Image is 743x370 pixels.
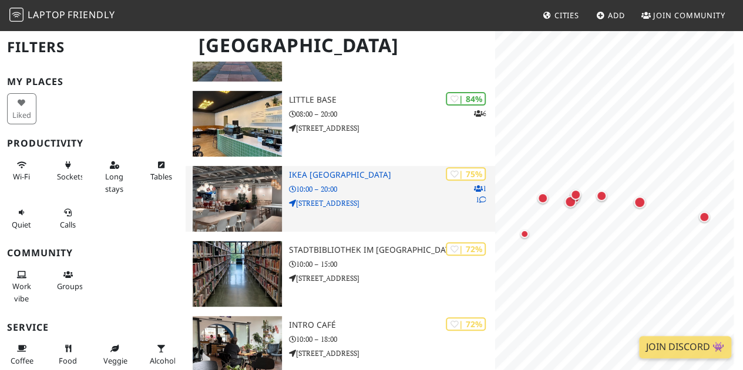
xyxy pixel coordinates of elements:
[13,171,30,182] span: Stable Wi-Fi
[608,10,625,21] span: Add
[289,259,495,270] p: 10:00 – 15:00
[189,29,493,62] h1: [GEOGRAPHIC_DATA]
[53,339,83,370] button: Food
[289,170,495,180] h3: IKEA [GEOGRAPHIC_DATA]
[637,5,730,26] a: Join Community
[53,203,83,234] button: Calls
[150,355,176,366] span: Alcohol
[7,322,179,333] h3: Service
[105,171,123,194] span: Long stays
[531,186,554,210] div: Map marker
[513,222,536,246] div: Map marker
[628,191,651,214] div: Map marker
[7,155,36,186] button: Wi-Fi
[289,273,495,284] p: [STREET_ADDRESS]
[103,355,127,366] span: Veggie
[289,320,495,330] h3: intro CAFÉ
[100,155,129,198] button: Long stays
[7,76,179,87] h3: My Places
[289,95,495,105] h3: Little Base
[538,5,584,26] a: Cities
[146,339,176,370] button: Alcohol
[7,247,179,259] h3: Community
[564,183,587,206] div: Map marker
[186,241,495,307] a: Stadtbibliothek im Neuen Ständehaus | 72% Stadtbibliothek im [GEOGRAPHIC_DATA] 10:00 – 15:00 [STR...
[59,355,77,366] span: Food
[68,8,115,21] span: Friendly
[446,317,486,331] div: | 72%
[7,339,36,370] button: Coffee
[289,123,495,134] p: [STREET_ADDRESS]
[289,184,495,195] p: 10:00 – 20:00
[590,184,613,208] div: Map marker
[193,91,282,157] img: Little Base
[7,138,179,149] h3: Productivity
[57,171,84,182] span: Power sockets
[60,219,76,230] span: Video/audio calls
[11,355,33,366] span: Coffee
[559,190,582,213] div: Map marker
[53,265,83,296] button: Groups
[186,166,495,232] a: IKEA Karlsruhe | 75% 11 IKEA [GEOGRAPHIC_DATA] 10:00 – 20:00 [STREET_ADDRESS]
[7,203,36,234] button: Quiet
[100,339,129,370] button: Veggie
[53,155,83,186] button: Sockets
[9,8,23,22] img: LaptopFriendly
[193,166,282,232] img: IKEA Karlsruhe
[446,167,486,181] div: | 75%
[12,281,31,303] span: People working
[446,92,486,106] div: | 84%
[150,171,172,182] span: Work-friendly tables
[473,108,486,119] p: 6
[57,281,83,291] span: Group tables
[653,10,725,21] span: Join Community
[446,242,486,256] div: | 72%
[289,108,495,120] p: 08:00 – 20:00
[473,183,486,205] p: 1 1
[9,5,115,26] a: LaptopFriendly LaptopFriendly
[7,265,36,308] button: Work vibe
[289,245,495,255] h3: Stadtbibliothek im [GEOGRAPHIC_DATA]
[591,5,630,26] a: Add
[193,241,282,307] img: Stadtbibliothek im Neuen Ständehaus
[554,10,579,21] span: Cities
[289,348,495,359] p: [STREET_ADDRESS]
[563,186,586,210] div: Map marker
[7,29,179,65] h2: Filters
[12,219,31,230] span: Quiet
[146,155,176,186] button: Tables
[28,8,66,21] span: Laptop
[186,91,495,157] a: Little Base | 84% 6 Little Base 08:00 – 20:00 [STREET_ADDRESS]
[289,334,495,345] p: 10:00 – 18:00
[289,198,495,209] p: [STREET_ADDRESS]
[692,205,716,229] div: Map marker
